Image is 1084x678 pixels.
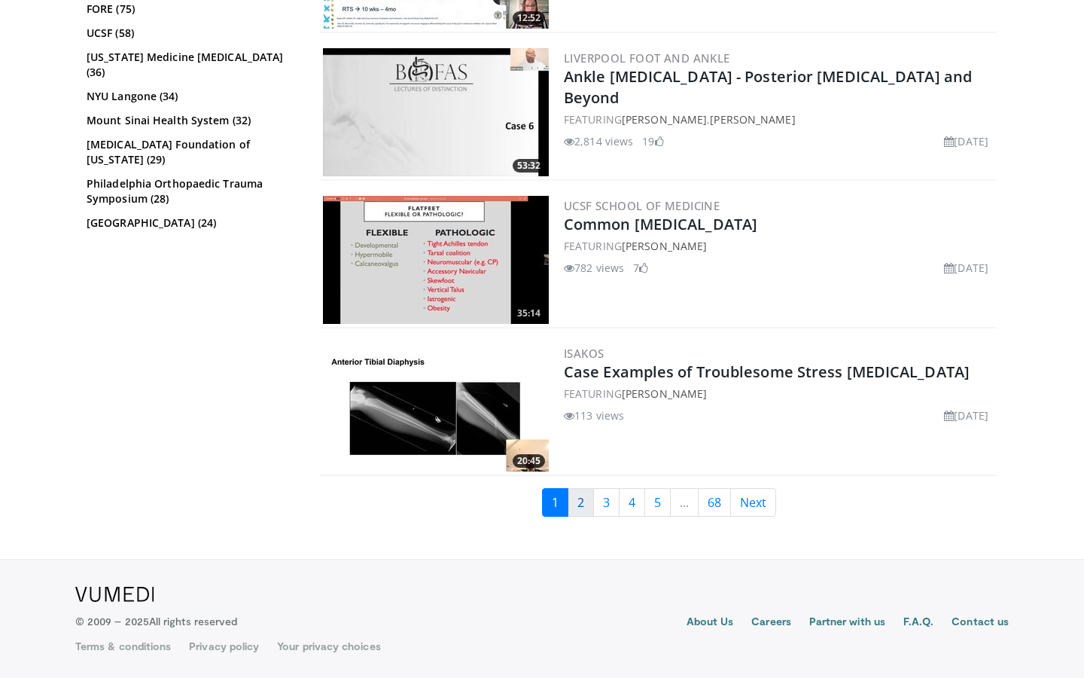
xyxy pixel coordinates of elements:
[87,176,294,206] a: Philadelphia Orthopaedic Trauma Symposium (28)
[564,408,624,423] li: 113 views
[751,614,791,632] a: Careers
[687,614,734,632] a: About Us
[542,488,568,517] a: 1
[809,614,885,632] a: Partner with us
[87,137,294,167] a: [MEDICAL_DATA] Foundation of [US_STATE] (29)
[87,2,294,17] a: FORE (75)
[903,614,933,632] a: F.A.Q.
[513,159,545,173] span: 53:32
[513,11,545,25] span: 12:52
[75,614,237,629] p: © 2009 – 2025
[944,408,988,423] li: [DATE]
[320,488,997,517] nav: Search results pages
[149,615,237,628] span: All rights reserved
[568,488,594,517] a: 2
[564,238,994,254] div: FEATURING
[189,639,259,654] a: Privacy policy
[277,639,380,654] a: Your privacy choices
[87,50,294,80] a: [US_STATE] Medicine [MEDICAL_DATA] (36)
[564,198,720,213] a: UCSF School of Medicine
[564,386,994,402] div: FEATURING
[323,196,549,324] img: 032b8d4c-ac6e-4299-ae45-64df5888c7fb.300x170_q85_crop-smart_upscale.jpg
[633,260,648,276] li: 7
[87,26,294,41] a: UCSF (58)
[75,639,171,654] a: Terms & conditions
[710,112,795,127] a: [PERSON_NAME]
[323,196,549,324] a: 35:14
[87,89,294,104] a: NYU Langone (34)
[323,48,549,176] a: 53:32
[564,111,994,127] div: FEATURING ,
[564,133,633,149] li: 2,814 views
[944,260,988,276] li: [DATE]
[87,113,294,128] a: Mount Sinai Health System (32)
[564,362,970,382] a: Case Examples of Troublesome Stress [MEDICAL_DATA]
[622,239,707,253] a: [PERSON_NAME]
[730,488,776,517] a: Next
[87,215,294,231] a: [GEOGRAPHIC_DATA] (24)
[513,307,545,320] span: 35:14
[513,454,545,468] span: 20:45
[952,614,1009,632] a: Contact us
[622,386,707,401] a: [PERSON_NAME]
[564,214,757,234] a: Common [MEDICAL_DATA]
[75,587,154,602] img: VuMedi Logo
[323,344,549,472] img: b49131ad-d6a8-4b0e-b797-6327a859a5f9.300x170_q85_crop-smart_upscale.jpg
[698,488,731,517] a: 68
[564,346,604,361] a: ISAKOS
[564,66,972,108] a: Ankle [MEDICAL_DATA] - Posterior [MEDICAL_DATA] and Beyond
[564,50,730,66] a: Liverpool Foot and Ankle
[644,488,671,517] a: 5
[619,488,645,517] a: 4
[593,488,620,517] a: 3
[564,260,624,276] li: 782 views
[323,48,549,176] img: e9c3b408-0ea2-4d68-8df0-666d0a71055d.300x170_q85_crop-smart_upscale.jpg
[622,112,707,127] a: [PERSON_NAME]
[323,344,549,472] a: 20:45
[944,133,988,149] li: [DATE]
[642,133,663,149] li: 19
